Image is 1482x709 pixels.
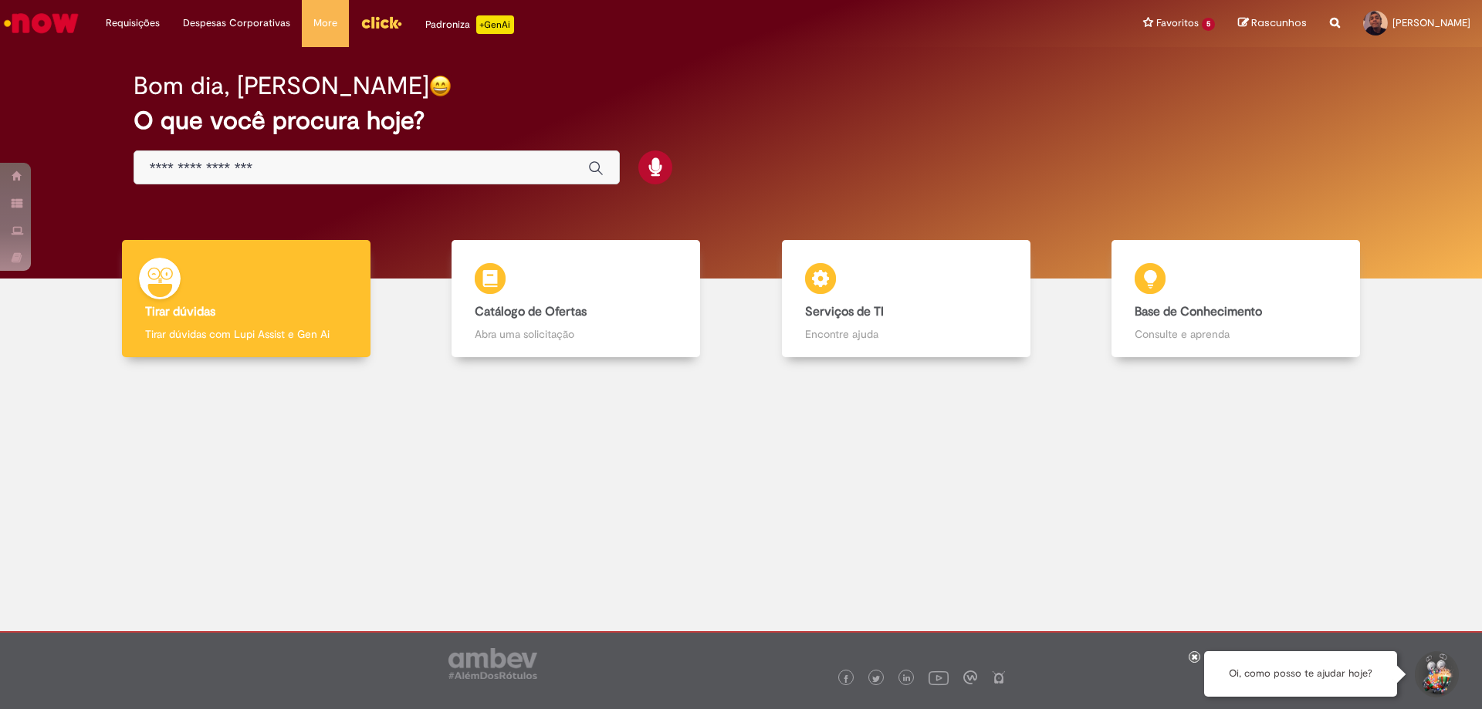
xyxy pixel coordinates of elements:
img: click_logo_yellow_360x200.png [360,11,402,34]
p: Abra uma solicitação [475,326,677,342]
div: Oi, como posso te ajudar hoje? [1204,651,1397,697]
span: Favoritos [1156,15,1199,31]
p: +GenAi [476,15,514,34]
a: Serviços de TI Encontre ajuda [741,240,1071,358]
a: Rascunhos [1238,16,1307,31]
img: happy-face.png [429,75,452,97]
a: Tirar dúvidas Tirar dúvidas com Lupi Assist e Gen Ai [81,240,411,358]
span: [PERSON_NAME] [1392,16,1470,29]
p: Tirar dúvidas com Lupi Assist e Gen Ai [145,326,347,342]
a: Catálogo de Ofertas Abra uma solicitação [411,240,742,358]
b: Catálogo de Ofertas [475,304,587,319]
span: Requisições [106,15,160,31]
p: Consulte e aprenda [1135,326,1337,342]
img: logo_footer_ambev_rotulo_gray.png [448,648,537,679]
span: Rascunhos [1251,15,1307,30]
img: logo_footer_facebook.png [842,675,850,683]
a: Base de Conhecimento Consulte e aprenda [1071,240,1402,358]
b: Tirar dúvidas [145,304,215,319]
button: Iniciar Conversa de Suporte [1413,651,1459,697]
img: logo_footer_naosei.png [992,670,1006,684]
b: Base de Conhecimento [1135,304,1262,319]
b: Serviços de TI [805,304,884,319]
img: logo_footer_linkedin.png [903,674,911,684]
img: logo_footer_workplace.png [963,670,977,684]
h2: O que você procura hoje? [134,107,1349,134]
img: ServiceNow [2,8,81,39]
div: Padroniza [425,15,514,34]
img: logo_footer_youtube.png [929,667,949,687]
img: logo_footer_twitter.png [872,675,880,683]
p: Encontre ajuda [805,326,1007,342]
span: More [313,15,337,31]
span: Despesas Corporativas [183,15,290,31]
h2: Bom dia, [PERSON_NAME] [134,73,429,100]
span: 5 [1202,18,1215,31]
